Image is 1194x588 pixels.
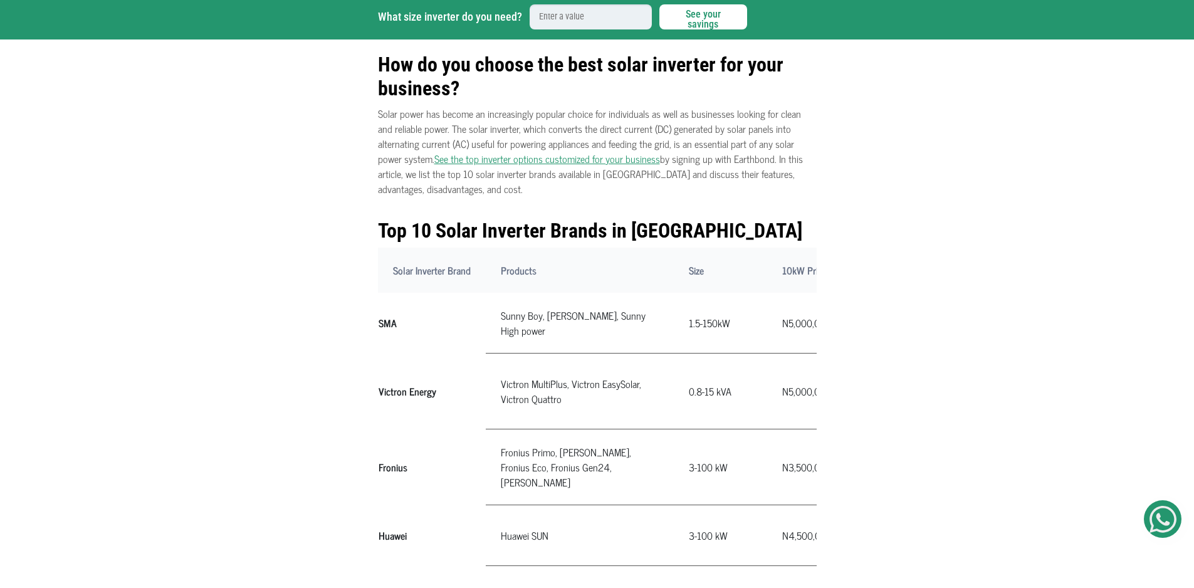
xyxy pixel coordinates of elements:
th: 10kW Price [767,248,847,293]
th: Products [486,248,674,293]
td: 3-100 kW [674,429,767,505]
td: Huawei SUN [486,505,674,565]
td: Victron MultiPlus, Victron EasySolar, Victron Quattro [486,353,674,429]
td: 0.8-15 kVA [674,353,767,429]
th: Victron Energy [378,353,486,429]
p: Solar power has become an increasingly popular choice for individuals as well as businesses looki... [378,106,817,196]
b: Top 10 Solar Inverter Brands in [GEOGRAPHIC_DATA] [378,219,802,243]
th: SMA [378,293,486,354]
td: 1.5-150kW [674,293,767,354]
td: N3,500,000 [767,429,847,505]
th: Huawei [378,505,486,565]
th: Fronius [378,429,486,505]
th: Solar Inverter Brand [378,248,486,293]
td: N4,500,000 [767,505,847,565]
th: Size [674,248,767,293]
img: Get Started On Earthbond Via Whatsapp [1149,506,1176,533]
input: Enter a value [530,4,652,29]
td: N5,000,000 [767,293,847,354]
td: Fronius Primo, [PERSON_NAME], Fronius Eco, Fronius Gen24, [PERSON_NAME] [486,429,674,505]
td: Sunny Boy, [PERSON_NAME], Sunny High power [486,293,674,354]
label: What size inverter do you need? [378,9,522,24]
td: 3-100 kW [674,505,767,565]
button: See your savings [659,4,747,29]
td: N5,000,000 [767,353,847,429]
b: How do you choose the best solar inverter for your business? [378,53,783,100]
a: See the top inverter options customized for your business [434,150,660,167]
